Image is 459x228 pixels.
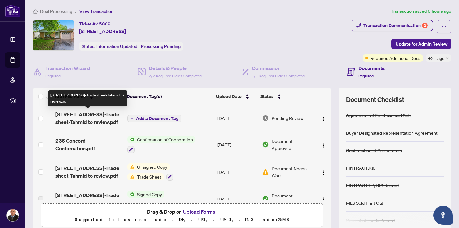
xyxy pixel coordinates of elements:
span: down [446,57,449,60]
button: Add a Document Tag [127,115,181,122]
div: Agreement of Purchase and Sale [346,112,411,119]
th: Status [258,88,313,105]
span: 45809 [96,21,111,27]
button: Status IconSigned CopyStatus IconTrade Sheet [127,191,166,207]
span: plus [130,117,134,120]
img: Logo [321,117,326,122]
span: Trade Sheet [135,200,164,207]
td: [DATE] [215,131,259,158]
span: [STREET_ADDRESS]-Trade sheet-Nowrin to review.pdf [55,191,122,207]
div: Transaction Communication [363,20,428,31]
span: Drag & Drop orUpload FormsSupported files include .PDF, .JPG, .JPEG, .PNG under25MB [41,204,323,227]
div: [STREET_ADDRESS]-Trade sheet-Tahmid to review.pdf [48,90,127,106]
button: Logo [318,139,328,150]
div: Confirmation of Cooperation [346,147,402,154]
span: Deal Processing [40,9,72,14]
th: Document Tag(s) [124,88,214,105]
div: MLS Sold Print Out [346,199,383,206]
img: Status Icon [127,173,135,180]
button: Status IconUnsigned CopyStatus IconTrade Sheet [127,163,173,181]
span: Upload Date [216,93,242,100]
img: logo [5,5,20,17]
span: Pending Review [272,115,303,122]
div: Ticket #: [79,20,111,27]
span: [STREET_ADDRESS]-Trade sheet-Tahmid to review.pdf [55,110,122,126]
button: Add a Document Tag [127,114,181,123]
article: Transaction saved 6 hours ago [391,8,451,15]
img: Document Status [262,196,269,203]
td: [DATE] [215,186,259,212]
span: [STREET_ADDRESS]-Trade sheet-Tahmid to review.pdf [55,164,122,180]
span: Confirmation of Cooperation [135,136,195,143]
td: [DATE] [215,105,259,131]
button: Logo [318,113,328,123]
span: +2 Tags [428,54,444,62]
span: Document Approved [272,138,313,152]
button: Transaction Communication2 [351,20,433,31]
button: Update for Admin Review [391,39,451,49]
span: ellipsis [442,25,446,29]
img: Status Icon [127,200,135,207]
span: 236 Concord Confirmation.pdf [55,137,122,152]
p: Supported files include .PDF, .JPG, .JPEG, .PNG under 25 MB [45,216,319,224]
span: Trade Sheet [135,173,164,180]
img: Logo [321,143,326,148]
span: Document Needs Work [272,165,313,179]
span: Required [358,74,374,78]
img: Status Icon [127,136,135,143]
div: FINTRAC PEP/HIO Record [346,182,399,189]
img: IMG-X12183840_1.jpg [33,20,74,50]
span: Document Approved [272,192,313,206]
li: / [75,8,77,15]
span: Unsigned Copy [135,163,170,170]
button: Status IconConfirmation of Cooperation [127,136,195,153]
span: Update for Admin Review [396,39,447,49]
span: Signed Copy [135,191,164,198]
span: Information Updated - Processing Pending [96,44,181,49]
span: 1/1 Required Fields Completed [252,74,305,78]
span: View Transaction [79,9,113,14]
img: Document Status [262,168,269,175]
div: Buyer Designated Representation Agreement [346,129,438,136]
h4: Commission [252,64,305,72]
h4: Documents [358,64,385,72]
img: Document Status [262,141,269,148]
span: Requires Additional Docs [370,54,420,61]
span: [STREET_ADDRESS] [79,27,126,35]
span: Document Checklist [346,95,404,104]
div: Status: [79,42,183,51]
span: Drag & Drop or [147,208,217,216]
button: Upload Forms [181,208,217,216]
button: Logo [318,194,328,204]
img: Status Icon [127,163,135,170]
div: FINTRAC ID(s) [346,164,375,171]
span: Add a Document Tag [136,116,178,121]
div: 2 [422,23,428,28]
img: Logo [321,197,326,202]
th: Upload Date [214,88,258,105]
span: Status [260,93,273,100]
h4: Details & People [149,64,202,72]
img: Status Icon [127,191,135,198]
span: 2/2 Required Fields Completed [149,74,202,78]
th: (22) File Name [53,88,124,105]
button: Open asap [433,206,453,225]
button: Logo [318,167,328,177]
img: Document Status [262,115,269,122]
td: [DATE] [215,158,259,186]
img: Profile Icon [7,209,19,221]
span: Required [45,74,61,78]
img: Logo [321,170,326,175]
span: home [33,9,38,14]
h4: Transaction Wizard [45,64,90,72]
